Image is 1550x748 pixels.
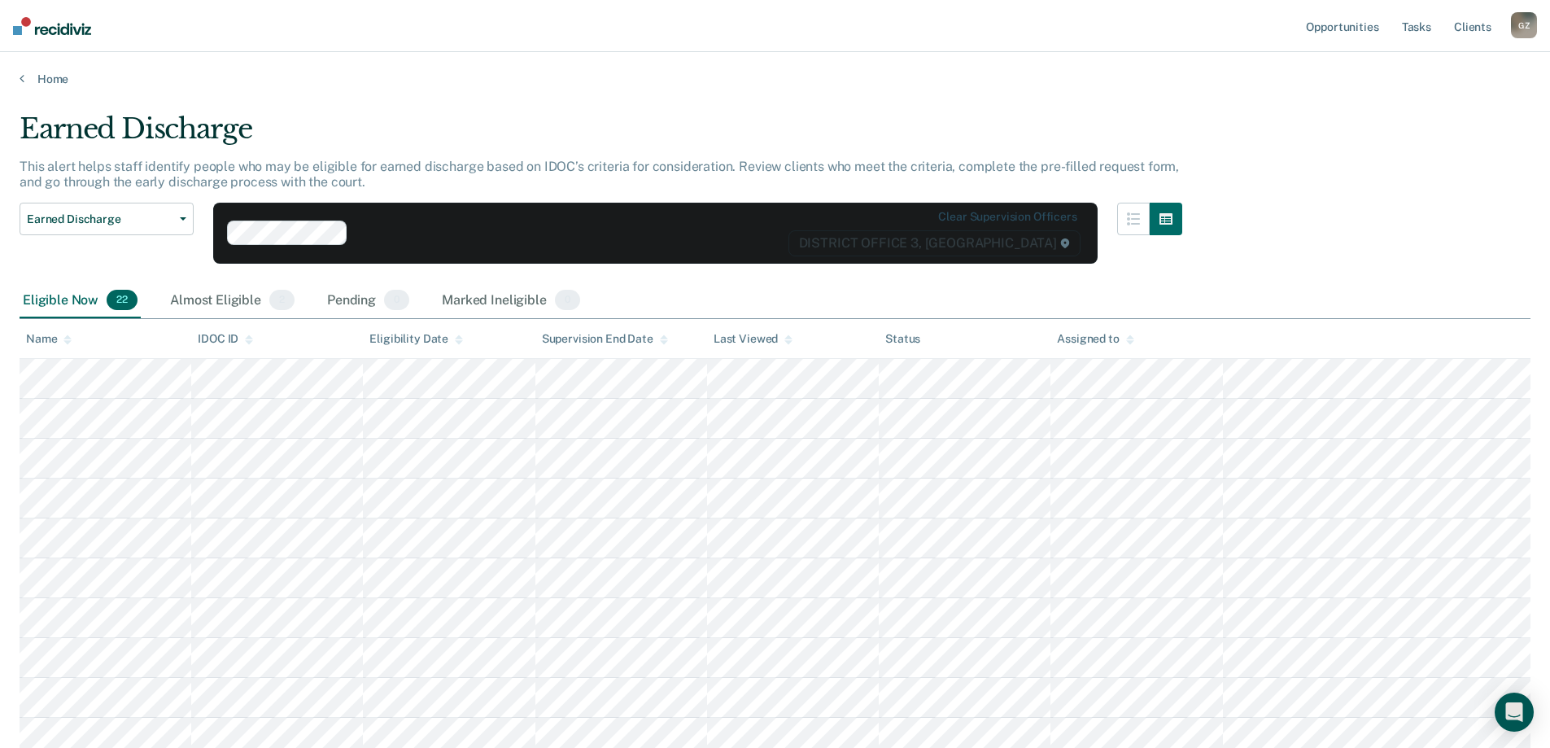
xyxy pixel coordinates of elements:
[20,72,1530,86] a: Home
[542,332,668,346] div: Supervision End Date
[20,159,1179,190] p: This alert helps staff identify people who may be eligible for earned discharge based on IDOC’s c...
[269,290,295,311] span: 2
[384,290,409,311] span: 0
[1057,332,1133,346] div: Assigned to
[324,283,413,319] div: Pending0
[167,283,298,319] div: Almost Eligible2
[1511,12,1537,38] div: G Z
[107,290,138,311] span: 22
[938,210,1076,224] div: Clear supervision officers
[439,283,583,319] div: Marked Ineligible0
[26,332,72,346] div: Name
[555,290,580,311] span: 0
[369,332,463,346] div: Eligibility Date
[27,212,173,226] span: Earned Discharge
[20,203,194,235] button: Earned Discharge
[885,332,920,346] div: Status
[13,17,91,35] img: Recidiviz
[198,332,253,346] div: IDOC ID
[1511,12,1537,38] button: GZ
[20,283,141,319] div: Eligible Now22
[1495,693,1534,732] div: Open Intercom Messenger
[714,332,792,346] div: Last Viewed
[20,112,1182,159] div: Earned Discharge
[788,230,1081,256] span: DISTRICT OFFICE 3, [GEOGRAPHIC_DATA]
